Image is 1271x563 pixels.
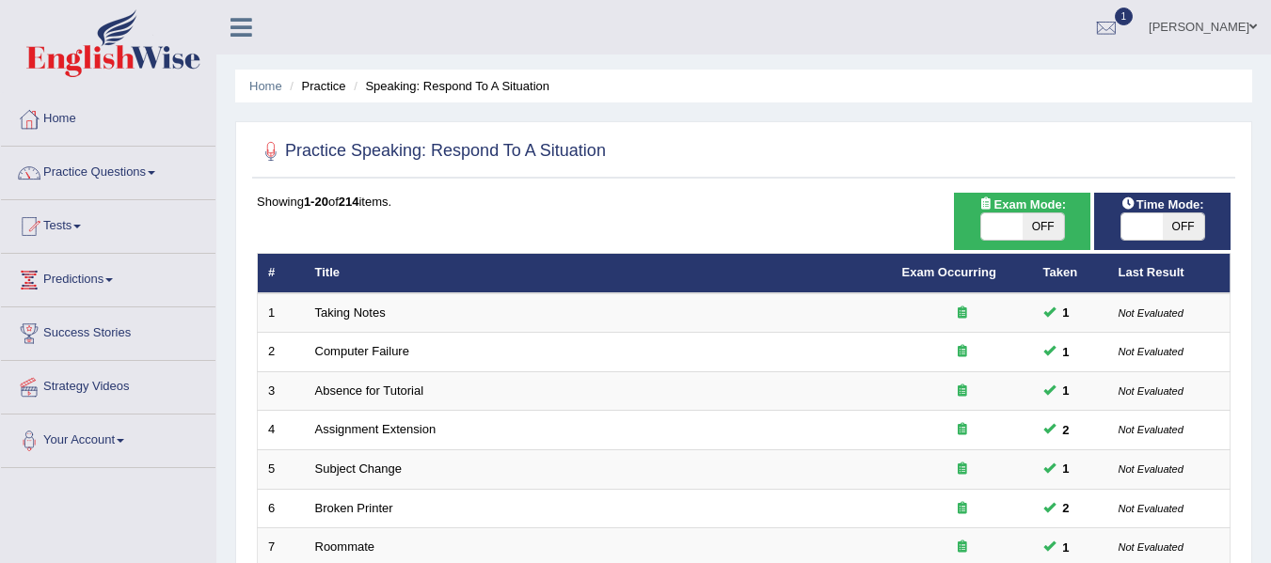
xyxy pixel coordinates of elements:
a: Tests [1,200,215,247]
div: Showing of items. [257,193,1231,211]
span: Exam Mode: [971,195,1072,214]
th: Last Result [1108,254,1231,293]
div: Exam occurring question [902,539,1023,556]
small: Not Evaluated [1119,463,1184,475]
a: Absence for Tutorial [315,383,424,398]
th: Taken [1033,254,1108,293]
td: 1 [258,293,305,333]
span: OFF [1023,213,1064,240]
a: Your Account [1,414,215,461]
div: Exam occurring question [902,461,1023,478]
td: 6 [258,489,305,528]
small: Not Evaluated [1119,307,1184,319]
a: Practice Questions [1,147,215,194]
a: Strategy Videos [1,361,215,408]
a: Predictions [1,254,215,301]
th: # [258,254,305,293]
small: Not Evaluated [1119,385,1184,397]
span: You can still take this question [1056,538,1077,557]
small: Not Evaluated [1119,541,1184,553]
small: Not Evaluated [1119,424,1184,435]
small: Not Evaluated [1119,503,1184,514]
a: Taking Notes [315,305,386,320]
td: 2 [258,333,305,372]
li: Practice [285,77,345,95]
span: You can still take this question [1056,303,1077,322]
span: You can still take this question [1056,420,1077,440]
span: 1 [1115,8,1134,25]
a: Success Stories [1,307,215,354]
a: Roommate [315,540,375,554]
span: You can still take this question [1056,381,1077,400]
small: Not Evaluated [1119,346,1184,357]
a: Home [1,93,215,140]
td: 4 [258,411,305,450]
th: Title [305,254,892,293]
b: 214 [339,195,359,209]
td: 5 [258,450,305,490]
td: 3 [258,371,305,411]
div: Exam occurring question [902,305,1023,322]
b: 1-20 [304,195,328,209]
h2: Practice Speaking: Respond To A Situation [257,137,606,165]
span: OFF [1163,213,1204,240]
li: Speaking: Respond To A Situation [349,77,549,95]
a: Assignment Extension [315,422,437,436]
div: Exam occurring question [902,383,1023,400]
span: You can still take this question [1056,459,1077,478]
a: Exam Occurring [902,265,996,279]
span: You can still take this question [1056,342,1077,362]
div: Exam occurring question [902,421,1023,439]
span: You can still take this question [1056,498,1077,518]
a: Home [249,79,282,93]
div: Exam occurring question [902,343,1023,361]
a: Subject Change [315,461,403,476]
div: Exam occurring question [902,500,1023,518]
a: Computer Failure [315,344,409,358]
a: Broken Printer [315,501,393,515]
div: Show exams occurring in exams [954,193,1090,250]
span: Time Mode: [1114,195,1212,214]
